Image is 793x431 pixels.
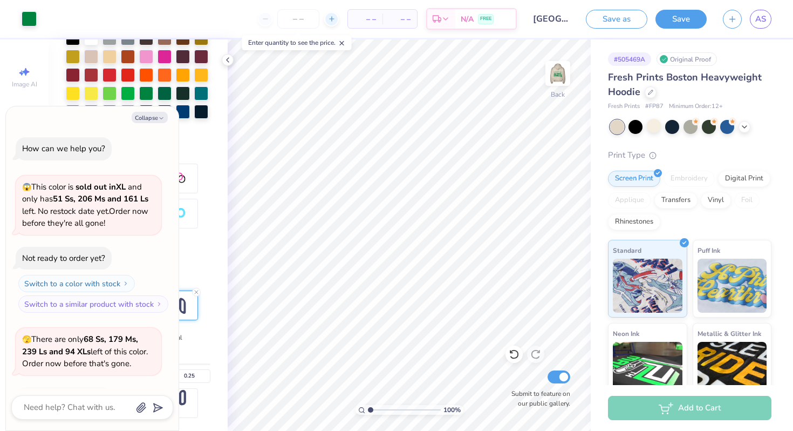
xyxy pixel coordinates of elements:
[734,192,760,208] div: Foil
[132,112,168,123] button: Collapse
[525,8,578,30] input: Untitled Design
[18,275,135,292] button: Switch to a color with stock
[608,171,660,187] div: Screen Print
[613,342,682,396] img: Neon Ink
[655,10,707,29] button: Save
[755,13,766,25] span: AS
[608,71,762,98] span: Fresh Prints Boston Heavyweight Hoodie
[22,143,105,154] div: How can we help you?
[354,14,376,25] span: – –
[608,214,660,230] div: Rhinestones
[22,334,148,369] span: There are only left of this color. Order now before that's gone.
[22,334,138,357] strong: 68 Ss, 179 Ms, 239 Ls and 94 XLs
[480,15,491,23] span: FREE
[613,328,639,339] span: Neon Ink
[698,328,761,339] span: Metallic & Glitter Ink
[76,181,126,192] strong: sold out in XL
[547,63,569,84] img: Back
[608,52,651,66] div: # 505469A
[122,280,129,287] img: Switch to a color with stock
[718,171,770,187] div: Digital Print
[698,245,720,256] span: Puff Ink
[461,14,474,25] span: N/A
[586,10,647,29] button: Save as
[22,253,105,264] div: Not ready to order yet?
[613,245,641,256] span: Standard
[443,405,461,415] span: 100 %
[551,90,565,99] div: Back
[53,193,148,204] strong: 51 Ss, 206 Ms and 161 Ls
[750,10,771,29] a: AS
[12,80,37,89] span: Image AI
[698,259,767,313] img: Puff Ink
[698,342,767,396] img: Metallic & Glitter Ink
[389,14,411,25] span: – –
[242,35,352,50] div: Enter quantity to see the price.
[22,181,148,229] span: This color is and only has left . No restock date yet. Order now before they're all gone!
[669,102,723,111] span: Minimum Order: 12 +
[505,389,570,408] label: Submit to feature on our public gallery.
[277,9,319,29] input: – –
[645,102,664,111] span: # FP87
[664,171,715,187] div: Embroidery
[608,149,771,161] div: Print Type
[156,301,162,307] img: Switch to a similar product with stock
[657,52,717,66] div: Original Proof
[22,334,31,345] span: 🫣
[701,192,731,208] div: Vinyl
[608,192,651,208] div: Applique
[608,102,640,111] span: Fresh Prints
[22,182,31,192] span: 😱
[613,259,682,313] img: Standard
[18,295,168,313] button: Switch to a similar product with stock
[654,192,698,208] div: Transfers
